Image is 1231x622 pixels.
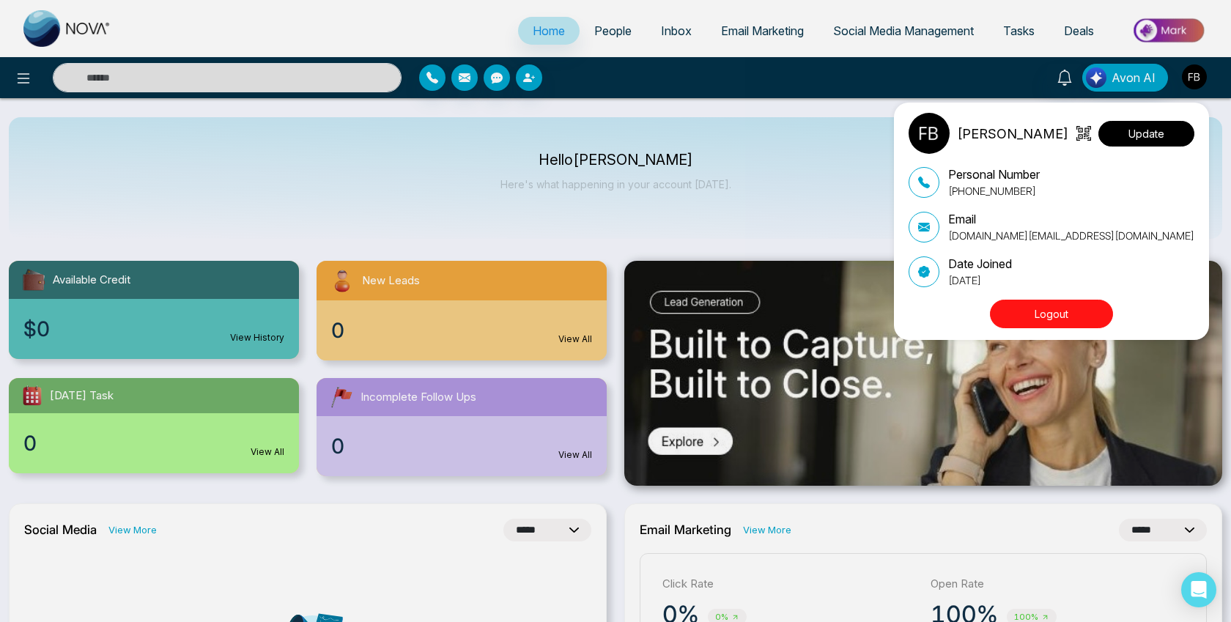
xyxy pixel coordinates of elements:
[948,183,1040,199] p: [PHONE_NUMBER]
[990,300,1113,328] button: Logout
[957,124,1068,144] p: [PERSON_NAME]
[948,255,1012,273] p: Date Joined
[948,166,1040,183] p: Personal Number
[948,228,1194,243] p: [DOMAIN_NAME][EMAIL_ADDRESS][DOMAIN_NAME]
[1098,121,1194,147] button: Update
[948,210,1194,228] p: Email
[948,273,1012,288] p: [DATE]
[1181,572,1216,607] div: Open Intercom Messenger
